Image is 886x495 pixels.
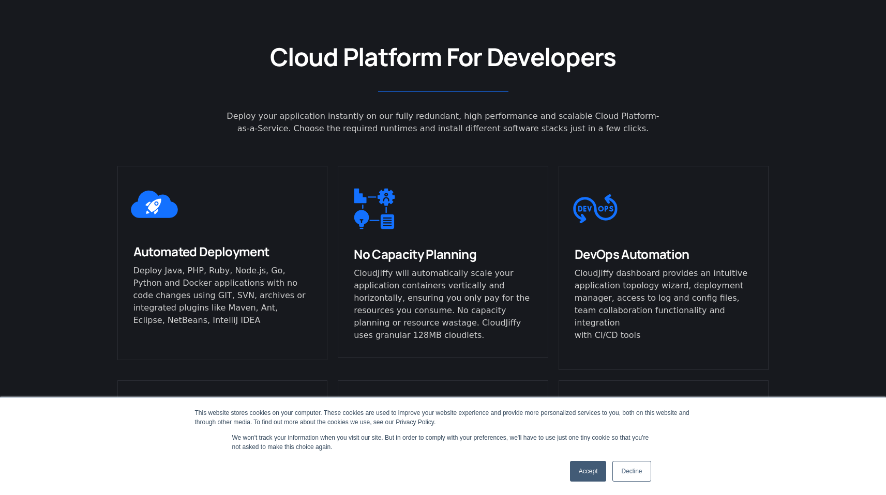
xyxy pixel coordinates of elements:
[133,265,312,327] p: Deploy Java, PHP, Ruby, Node.js, Go, Python and Docker applications with no code changes using GI...
[575,267,753,342] p: CloudJiffy dashboard provides an intuitive application topology wizard, deployment manager, acces...
[195,408,692,427] div: This website stores cookies on your computer. These cookies are used to improve your website expe...
[575,245,689,262] span: DevOps Automation
[570,461,607,482] a: Accept
[133,243,269,260] span: Automated Deployment
[117,41,769,73] h2: Cloud Platform For Developers
[612,461,651,482] a: Decline
[354,245,476,262] span: No Capacity Planning
[232,433,654,452] p: We won't track your information when you visit our site. But in order to comply with your prefere...
[117,110,769,135] div: Deploy your application instantly on our fully redundant, high performance and scalable Cloud Pla...
[354,267,532,342] p: CloudJiffy will automatically scale your application containers vertically and horizontally, ensu...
